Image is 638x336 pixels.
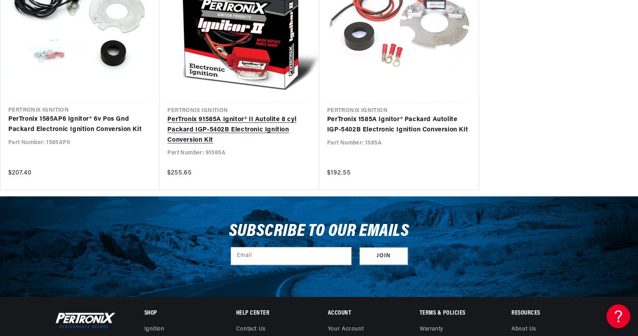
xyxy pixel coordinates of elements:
button: Subscribe [360,247,408,265]
img: Pertronix [53,311,116,330]
a: Ignition [144,326,165,335]
a: PerTronix 1585A Ignitor® Packard Autolite IGP-5402B Electronic Ignition Conversion Kit [327,115,471,135]
input: Email [231,247,351,265]
a: Contact us [236,326,266,335]
h3: Subscribe to our emails [229,224,409,239]
a: Your account [328,326,363,335]
a: About Us [511,326,536,335]
a: PerTronix 1585AP6 Ignitor® 6v Pos Gnd Packard Electronic Ignition Conversion Kit [8,114,151,135]
a: PerTronix 91585A Ignitor® II Autolite 8 cyl Packard IGP-5402B Electronic Ignition Conversion Kit [167,115,311,145]
a: Warranty [420,326,443,335]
